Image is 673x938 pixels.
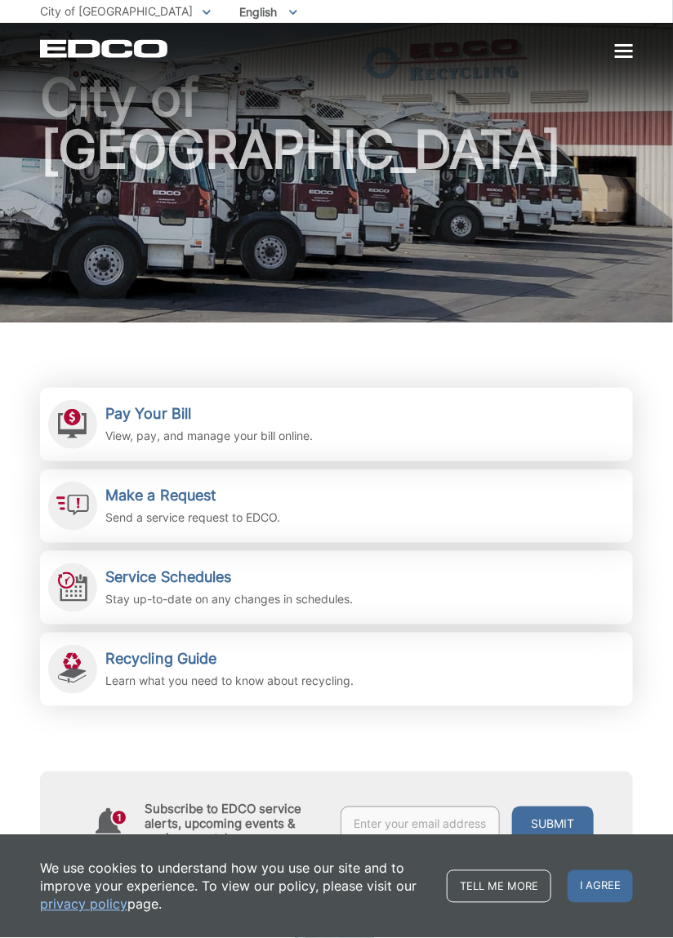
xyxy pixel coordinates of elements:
a: Service Schedules Stay up-to-date on any changes in schedules. [40,551,633,625]
a: Pay Your Bill View, pay, and manage your bill online. [40,388,633,461]
a: privacy policy [40,896,127,914]
span: I agree [568,870,633,903]
a: Recycling Guide Learn what you need to know about recycling. [40,633,633,706]
p: We use cookies to understand how you use our site and to improve your experience. To view our pol... [40,860,430,914]
a: EDCD logo. Return to the homepage. [40,39,170,58]
h2: Recycling Guide [105,650,354,668]
h4: Subscribe to EDCO service alerts, upcoming events & environmental news: [145,802,324,847]
p: Learn what you need to know about recycling. [105,672,354,690]
h2: Pay Your Bill [105,405,313,423]
a: Tell me more [447,870,551,903]
input: Enter your email address... [341,807,500,842]
h2: Service Schedules [105,568,353,586]
p: Stay up-to-date on any changes in schedules. [105,590,353,608]
p: View, pay, and manage your bill online. [105,427,313,445]
button: Submit [512,807,594,842]
span: City of [GEOGRAPHIC_DATA] [40,4,193,18]
p: Send a service request to EDCO. [105,509,280,527]
h2: Make a Request [105,487,280,505]
h1: City of [GEOGRAPHIC_DATA] [40,71,633,330]
a: Make a Request Send a service request to EDCO. [40,469,633,543]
